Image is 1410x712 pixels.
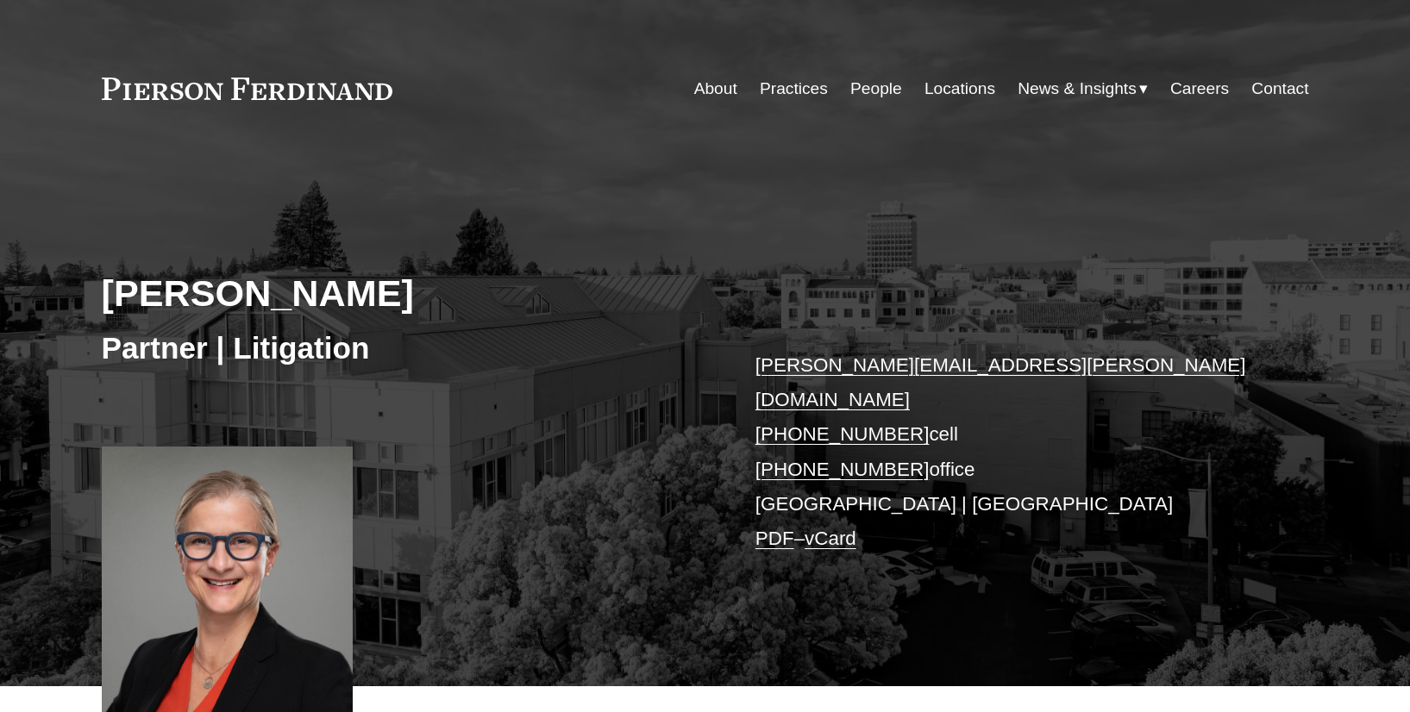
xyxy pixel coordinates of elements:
[755,423,930,445] a: [PHONE_NUMBER]
[1018,72,1148,105] a: folder dropdown
[755,459,930,480] a: [PHONE_NUMBER]
[1251,72,1308,105] a: Contact
[805,528,856,549] a: vCard
[102,271,705,315] h2: [PERSON_NAME]
[694,72,737,105] a: About
[755,528,794,549] a: PDF
[1018,74,1137,104] span: News & Insights
[102,329,705,367] h3: Partner | Litigation
[924,72,995,105] a: Locations
[850,72,902,105] a: People
[755,354,1246,410] a: [PERSON_NAME][EMAIL_ADDRESS][PERSON_NAME][DOMAIN_NAME]
[1170,72,1229,105] a: Careers
[755,348,1258,557] p: cell office [GEOGRAPHIC_DATA] | [GEOGRAPHIC_DATA] –
[760,72,828,105] a: Practices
